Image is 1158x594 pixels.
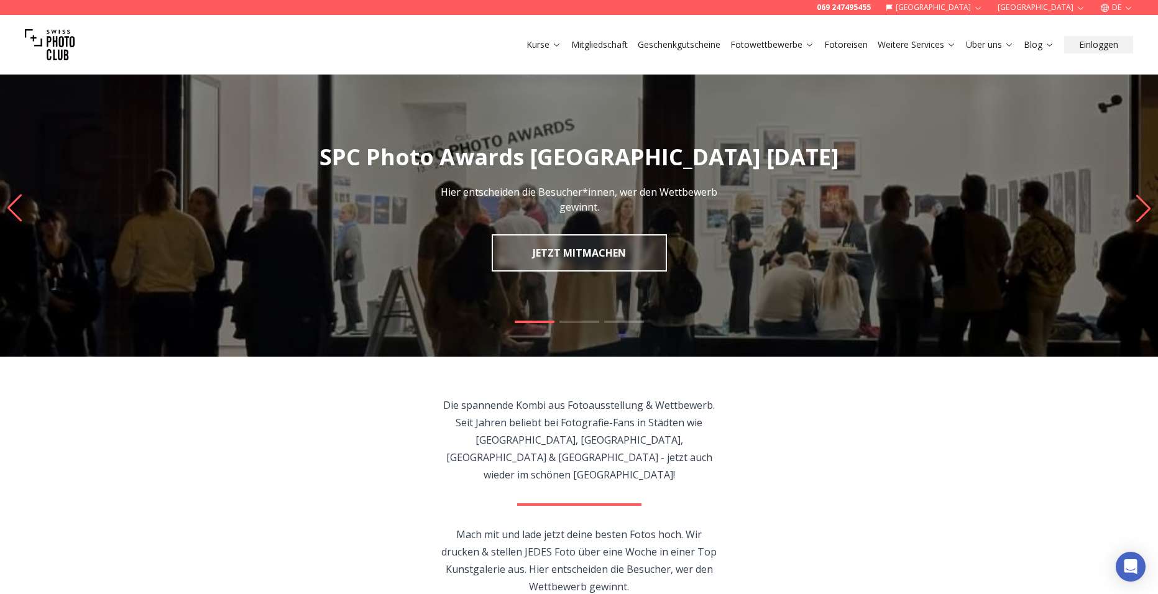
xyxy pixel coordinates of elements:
[730,39,814,51] a: Fotowettbewerbe
[873,36,961,53] button: Weitere Services
[566,36,633,53] button: Mitgliedschaft
[1064,36,1133,53] button: Einloggen
[725,36,819,53] button: Fotowettbewerbe
[437,396,721,483] p: Die spannende Kombi aus Fotoausstellung & Wettbewerb. Seit Jahren beliebt bei Fotografie-Fans in ...
[824,39,868,51] a: Fotoreisen
[25,20,75,70] img: Swiss photo club
[817,2,871,12] a: 069 247495455
[966,39,1014,51] a: Über uns
[440,185,719,214] p: Hier entscheiden die Besucher*innen, wer den Wettbewerb gewinnt.
[526,39,561,51] a: Kurse
[522,36,566,53] button: Kurse
[819,36,873,53] button: Fotoreisen
[633,36,725,53] button: Geschenkgutscheine
[1116,552,1146,582] div: Open Intercom Messenger
[961,36,1019,53] button: Über uns
[878,39,956,51] a: Weitere Services
[571,39,628,51] a: Mitgliedschaft
[492,234,667,272] a: JETZT MITMACHEN
[1019,36,1059,53] button: Blog
[638,39,720,51] a: Geschenkgutscheine
[1024,39,1054,51] a: Blog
